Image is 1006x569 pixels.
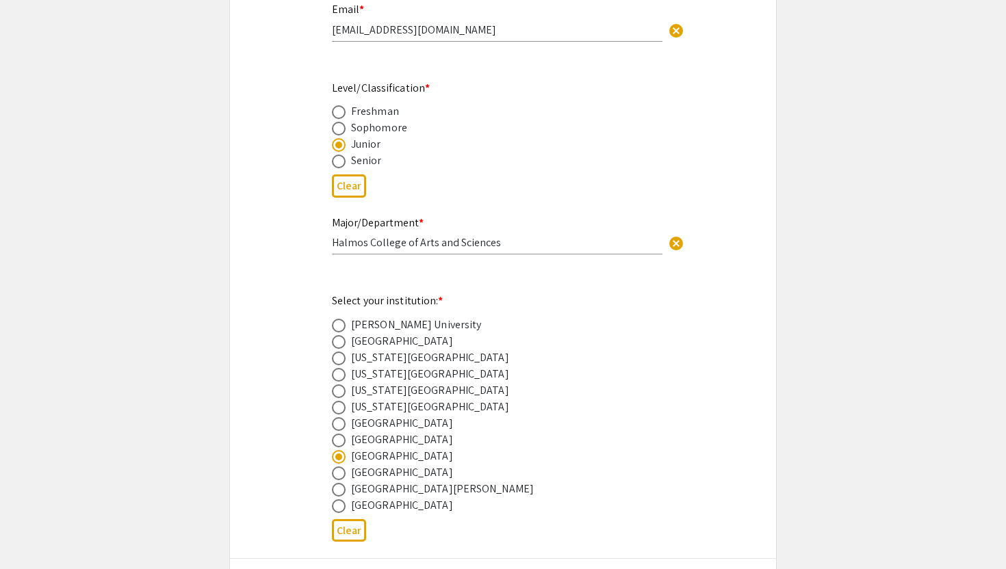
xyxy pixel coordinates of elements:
input: Type Here [332,23,662,37]
div: [GEOGRAPHIC_DATA] [351,448,453,464]
div: [GEOGRAPHIC_DATA][PERSON_NAME] [351,481,534,497]
button: Clear [662,16,690,43]
mat-label: Select your institution: [332,293,443,308]
button: Clear [332,519,366,542]
div: Freshman [351,103,399,120]
input: Type Here [332,235,662,250]
span: cancel [668,23,684,39]
div: [PERSON_NAME] University [351,317,481,333]
div: [US_STATE][GEOGRAPHIC_DATA] [351,382,509,399]
span: cancel [668,235,684,252]
button: Clear [662,229,690,256]
div: [US_STATE][GEOGRAPHIC_DATA] [351,366,509,382]
div: Senior [351,153,382,169]
div: [US_STATE][GEOGRAPHIC_DATA] [351,349,509,366]
div: [GEOGRAPHIC_DATA] [351,432,453,448]
div: [GEOGRAPHIC_DATA] [351,333,453,349]
mat-label: Email [332,2,364,16]
button: Clear [332,174,366,197]
mat-label: Level/Classification [332,81,430,95]
div: [GEOGRAPHIC_DATA] [351,415,453,432]
div: Sophomore [351,120,407,136]
iframe: Chat [10,507,58,559]
div: [US_STATE][GEOGRAPHIC_DATA] [351,399,509,415]
div: [GEOGRAPHIC_DATA] [351,464,453,481]
mat-label: Major/Department [332,215,424,230]
div: [GEOGRAPHIC_DATA] [351,497,453,514]
div: Junior [351,136,381,153]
